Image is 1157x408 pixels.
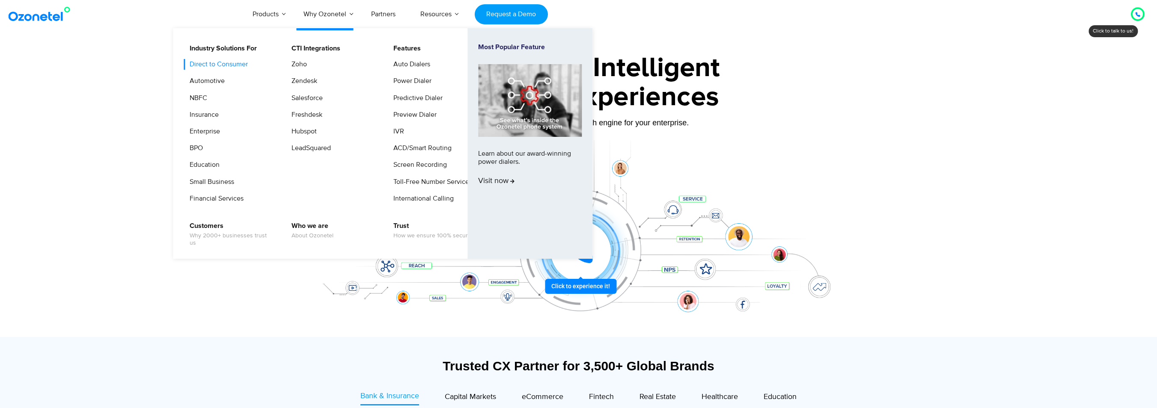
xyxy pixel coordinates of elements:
[393,232,474,239] span: How we ensure 100% security
[388,221,475,241] a: TrustHow we ensure 100% security
[184,43,258,54] a: Industry Solutions For
[478,177,515,186] span: Visit now
[291,232,333,239] span: About Ozonetel
[315,358,842,373] div: Trusted CX Partner for 3,500+ Global Brands
[388,126,405,137] a: IVR
[478,64,582,136] img: phone-system-min.jpg
[445,390,496,405] a: Capital Markets
[286,59,308,70] a: Zoho
[184,59,249,70] a: Direct to Consumer
[184,93,208,103] a: NBFC
[286,126,318,137] a: Hubspot
[764,390,797,405] a: Education
[522,390,563,405] a: eCommerce
[388,59,431,70] a: Auto Dialers
[184,193,245,204] a: Financial Services
[286,109,324,120] a: Freshdesk
[360,390,419,405] a: Bank & Insurance
[286,43,342,54] a: CTI Integrations
[388,143,453,154] a: ACD/Smart Routing
[190,232,274,247] span: Why 2000+ businesses trust us
[639,392,676,402] span: Real Estate
[184,177,235,187] a: Small Business
[388,193,455,204] a: International Calling
[184,143,204,154] a: BPO
[522,392,563,402] span: eCommerce
[388,43,422,54] a: Features
[702,392,738,402] span: Healthcare
[475,4,548,24] a: Request a Demo
[388,109,438,120] a: Preview Dialer
[589,392,614,402] span: Fintech
[445,392,496,402] span: Capital Markets
[702,390,738,405] a: Healthcare
[388,76,433,86] a: Power Dialer
[388,160,448,170] a: Screen Recording
[286,143,332,154] a: LeadSquared
[388,177,473,187] a: Toll-Free Number Services
[184,160,221,170] a: Education
[764,392,797,402] span: Education
[286,221,335,241] a: Who we areAbout Ozonetel
[478,43,582,244] a: Most Popular FeatureLearn about our award-winning power dialers.Visit now
[286,93,324,103] a: Salesforce
[286,76,318,86] a: Zendesk
[639,390,676,405] a: Real Estate
[388,93,444,103] a: Predictive Dialer
[360,391,419,401] span: Bank & Insurance
[589,390,614,405] a: Fintech
[184,221,275,248] a: CustomersWhy 2000+ businesses trust us
[184,109,220,120] a: Insurance
[184,76,226,86] a: Automotive
[184,126,221,137] a: Enterprise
